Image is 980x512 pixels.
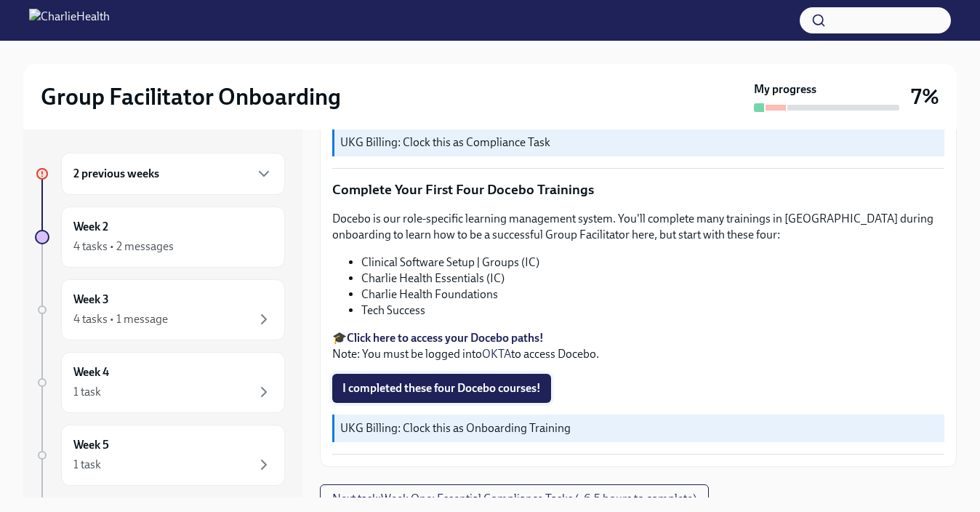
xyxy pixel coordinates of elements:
[332,374,551,403] button: I completed these four Docebo courses!
[35,352,285,413] a: Week 41 task
[361,255,944,271] li: Clinical Software Setup | Groups (IC)
[41,82,341,111] h2: Group Facilitator Onboarding
[61,153,285,195] div: 2 previous weeks
[340,420,939,436] p: UKG Billing: Clock this as Onboarding Training
[35,207,285,268] a: Week 24 tasks • 2 messages
[29,9,110,32] img: CharlieHealth
[73,364,109,380] h6: Week 4
[911,84,939,110] h3: 7%
[35,425,285,486] a: Week 51 task
[347,331,544,345] a: Click here to access your Docebo paths!
[361,271,944,287] li: Charlie Health Essentials (IC)
[332,211,944,243] p: Docebo is our role-specific learning management system. You'll complete many trainings in [GEOGRA...
[361,303,944,319] li: Tech Success
[332,492,696,506] span: Next task : Week One: Essential Compliance Tasks (~6.5 hours to complete)
[482,347,511,361] a: OKTA
[35,279,285,340] a: Week 34 tasks • 1 message
[73,384,101,400] div: 1 task
[73,437,109,453] h6: Week 5
[73,292,109,308] h6: Week 3
[342,381,541,396] span: I completed these four Docebo courses!
[332,330,944,362] p: 🎓 Note: You must be logged into to access Docebo.
[754,81,816,97] strong: My progress
[73,219,108,235] h6: Week 2
[73,457,101,473] div: 1 task
[340,135,939,151] p: UKG Billing: Clock this as Compliance Task
[73,239,174,255] div: 4 tasks • 2 messages
[73,311,168,327] div: 4 tasks • 1 message
[73,166,159,182] h6: 2 previous weeks
[361,287,944,303] li: Charlie Health Foundations
[332,180,944,199] p: Complete Your First Four Docebo Trainings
